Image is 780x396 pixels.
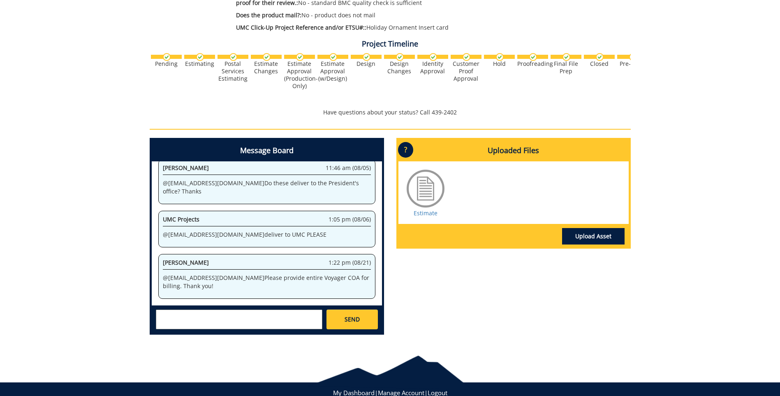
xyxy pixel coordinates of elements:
img: checkmark [562,53,570,61]
p: ? [398,142,413,158]
div: Postal Services Estimating [218,60,248,82]
div: Design Changes [384,60,415,75]
span: UMC Projects [163,215,199,223]
div: Estimate Approval (w/Design) [317,60,348,82]
img: checkmark [396,53,404,61]
span: SEND [345,315,360,324]
img: checkmark [529,53,537,61]
a: Upload Asset [562,228,625,245]
div: Proofreading [517,60,548,68]
a: Estimate [414,209,437,217]
img: checkmark [629,53,637,61]
span: UMC Click-Up Project Reference and/or ETSU#:: [236,23,366,31]
p: @ [EMAIL_ADDRESS][DOMAIN_NAME] Do these deliver to the President's office? Thanks [163,179,371,196]
div: Estimating [184,60,215,68]
h4: Uploaded Files [398,140,629,161]
div: Identity Approval [417,60,448,75]
div: Estimate Changes [251,60,282,75]
div: Estimate Approval (Production-Only) [284,60,315,90]
a: SEND [326,310,377,329]
p: @ [EMAIL_ADDRESS][DOMAIN_NAME] deliver to UMC PLEASE [163,231,371,239]
img: checkmark [463,53,470,61]
img: checkmark [363,53,370,61]
span: 11:46 am (08/05) [326,164,371,172]
div: Hold [484,60,515,68]
span: 1:05 pm (08/06) [329,215,371,224]
img: checkmark [163,53,171,61]
h4: Project Timeline [150,40,631,48]
img: checkmark [496,53,504,61]
p: Holiday Ornament Insert card [236,23,558,32]
p: Have questions about your status? Call 439-2402 [150,108,631,116]
div: Customer Proof Approval [451,60,481,82]
img: checkmark [229,53,237,61]
p: @ [EMAIL_ADDRESS][DOMAIN_NAME] Please provide entire Voyager COA for billing. Thank you! [163,274,371,290]
img: checkmark [329,53,337,61]
img: checkmark [196,53,204,61]
p: No - product does not mail [236,11,558,19]
img: checkmark [596,53,604,61]
div: Design [351,60,382,68]
img: checkmark [429,53,437,61]
span: Does the product mail?: [236,11,301,19]
h4: Message Board [152,140,382,161]
span: 1:22 pm (08/21) [329,259,371,267]
img: checkmark [263,53,271,61]
div: Pending [151,60,182,68]
div: Final File Prep [551,60,581,75]
img: checkmark [296,53,304,61]
div: Pre-Press [617,60,648,68]
div: Closed [584,60,615,68]
span: [PERSON_NAME] [163,259,209,266]
span: [PERSON_NAME] [163,164,209,172]
textarea: messageToSend [156,310,322,329]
